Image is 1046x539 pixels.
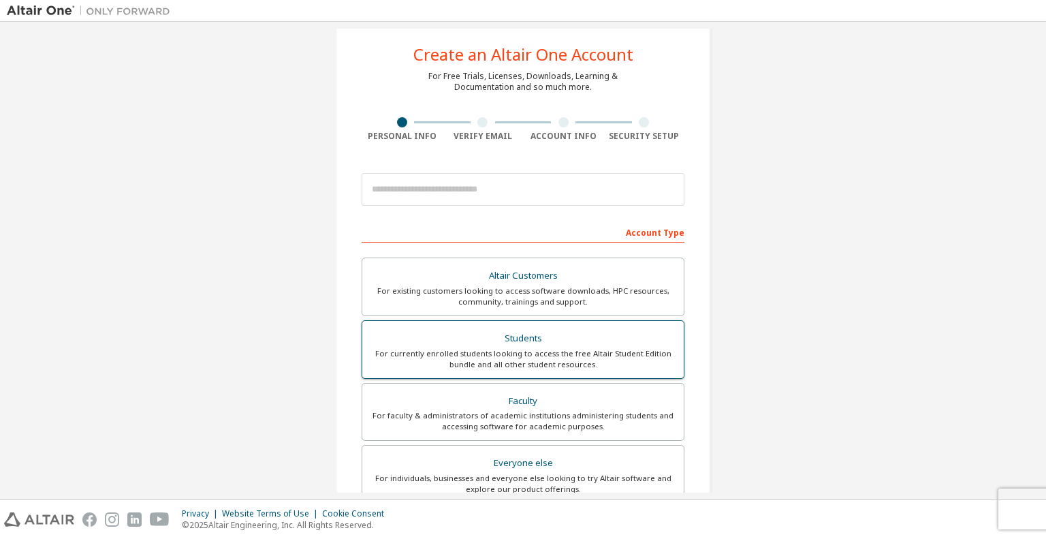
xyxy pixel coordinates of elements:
div: For faculty & administrators of academic institutions administering students and accessing softwa... [370,410,676,432]
img: facebook.svg [82,512,97,527]
div: Account Type [362,221,684,243]
div: For currently enrolled students looking to access the free Altair Student Edition bundle and all ... [370,348,676,370]
img: youtube.svg [150,512,170,527]
img: linkedin.svg [127,512,142,527]
div: Verify Email [443,131,524,142]
div: For existing customers looking to access software downloads, HPC resources, community, trainings ... [370,286,676,307]
div: Faculty [370,392,676,411]
div: Students [370,329,676,348]
div: Create an Altair One Account [413,46,633,63]
div: Personal Info [362,131,443,142]
div: Website Terms of Use [222,508,322,519]
div: Security Setup [604,131,685,142]
div: Account Info [523,131,604,142]
div: Privacy [182,508,222,519]
div: Altair Customers [370,266,676,286]
div: Everyone else [370,454,676,473]
p: © 2025 Altair Engineering, Inc. All Rights Reserved. [182,519,392,531]
img: instagram.svg [105,512,119,527]
img: Altair One [7,4,177,18]
div: Cookie Consent [322,508,392,519]
div: For Free Trials, Licenses, Downloads, Learning & Documentation and so much more. [428,71,618,93]
img: altair_logo.svg [4,512,74,527]
div: For individuals, businesses and everyone else looking to try Altair software and explore our prod... [370,473,676,495]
